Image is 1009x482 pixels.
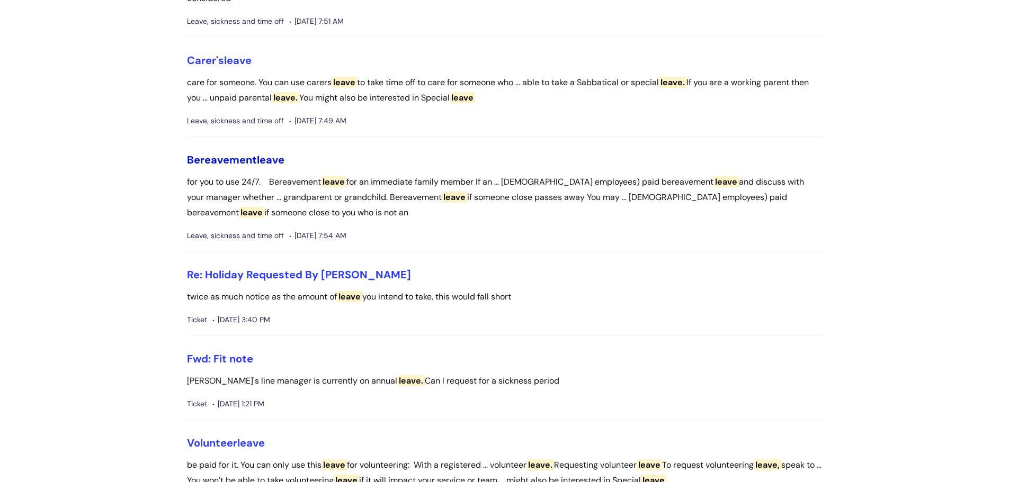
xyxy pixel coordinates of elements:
span: leave [322,459,347,470]
span: leave [450,92,475,103]
span: leave [237,436,265,450]
p: care for someone. You can use carers to take time off to care for someone who ... able to take a ... [187,75,823,106]
span: leave [442,192,467,203]
span: leave, [754,459,781,470]
span: [DATE] 7:49 AM [289,114,346,128]
span: [DATE] 3:40 PM [212,313,270,326]
span: Ticket [187,313,207,326]
span: [DATE] 7:51 AM [289,15,344,28]
span: leave [257,153,284,167]
span: leave [637,459,662,470]
p: twice as much notice as the amount of you intend to take, this would fall short [187,289,823,305]
span: Leave, sickness and time off [187,114,284,128]
p: for you to use 24/7. Bereavement for an immediate family member If an ... [DEMOGRAPHIC_DATA] empl... [187,175,823,220]
span: [DATE] 7:54 AM [289,229,346,242]
span: [DATE] 1:21 PM [212,397,264,411]
a: Re: Holiday Requested By [PERSON_NAME] [187,268,411,281]
span: leave [332,77,357,88]
span: leave [224,53,252,67]
a: Carer'sleave [187,53,252,67]
span: leave. [659,77,686,88]
span: Leave, sickness and time off [187,15,284,28]
span: leave [713,176,739,187]
span: leave [337,291,362,302]
a: Volunteerleave [187,436,265,450]
span: Ticket [187,397,207,411]
span: leave. [272,92,299,103]
a: Fwd: Fit note [187,352,253,366]
span: leave [321,176,346,187]
span: Leave, sickness and time off [187,229,284,242]
span: leave. [526,459,554,470]
span: leave [239,207,264,218]
p: [PERSON_NAME]'s line manager is currently on annual Can I request for a sickness period [187,374,823,389]
a: Bereavementleave [187,153,284,167]
span: leave. [397,375,425,386]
